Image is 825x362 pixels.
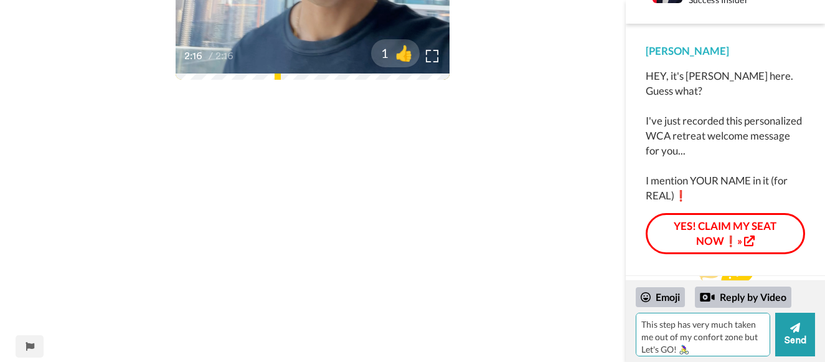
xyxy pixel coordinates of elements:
textarea: This step has very much taken me out of my confort zone but Let's GO! 🚴‍♀️ [636,313,770,356]
span: / [209,49,213,64]
a: YES! CLAIM MY SEAT NOW❗» [646,213,805,255]
span: 2:16 [215,49,237,64]
span: 2:16 [184,49,206,64]
span: 👍 [389,43,420,63]
button: Send [775,313,815,356]
div: Reply by Video [695,287,791,308]
div: HEY, it's [PERSON_NAME] here. Guess what? I've just recorded this personalized WCA retreat welcom... [646,69,805,203]
img: message.svg [698,266,753,291]
div: Reply by Video [700,290,715,305]
img: Full screen [426,50,438,62]
span: 1 [371,44,389,62]
div: Emoji [636,287,685,307]
div: [PERSON_NAME] [646,44,805,59]
button: 1👍 [371,39,420,67]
